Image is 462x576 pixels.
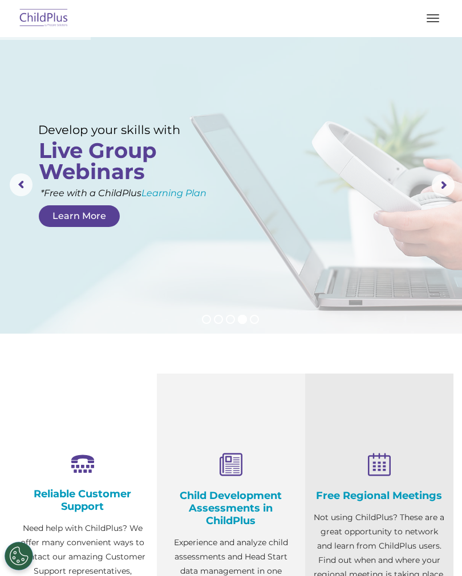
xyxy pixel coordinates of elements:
h4: Free Regional Meetings [314,489,445,502]
rs-layer: Live Group Webinars [39,140,180,182]
a: Learning Plan [141,188,206,198]
img: ChildPlus by Procare Solutions [17,5,71,32]
rs-layer: Develop your skills with [38,123,190,137]
rs-layer: *Free with a ChildPlus [40,186,258,200]
h4: Reliable Customer Support [17,488,148,513]
a: Learn More [39,205,120,227]
button: Cookies Settings [5,542,33,570]
h4: Child Development Assessments in ChildPlus [165,489,297,527]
